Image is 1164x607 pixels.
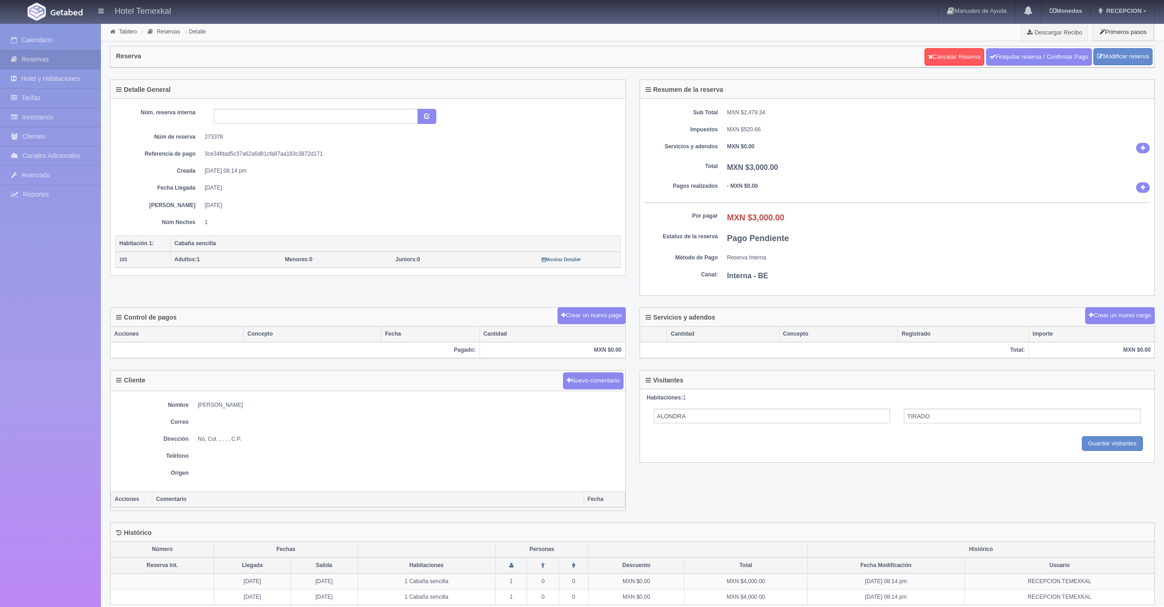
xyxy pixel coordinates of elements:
b: Interna - BE [727,272,769,280]
a: Finiquitar reserva / Confirmar Pago [986,48,1092,66]
dd: MXN $2,479.34 [727,109,1150,117]
dt: Estatus de la reserva [645,233,718,241]
th: Concepto [779,326,898,342]
th: Salida [290,557,357,573]
td: [DATE] [290,590,357,605]
div: 1 [647,394,1148,402]
a: Reservas [157,28,180,35]
dt: Origen [115,469,189,477]
th: Total: [640,342,1029,358]
th: Usuario [964,557,1154,573]
dt: Creada [122,167,195,175]
small: 103 [119,257,127,262]
td: [DATE] [290,573,357,590]
th: Comentario [152,491,584,507]
dd: [DATE] 08:14 pm [205,167,614,175]
h4: Histórico [116,529,152,536]
img: Getabed [28,3,46,21]
th: Acciones [111,491,152,507]
th: Llegada [214,557,290,573]
dt: Canal: [645,271,718,279]
dt: Servicios y adendos [645,143,718,151]
th: Fecha [381,326,479,342]
td: [DATE] [214,573,290,590]
dd: MXN $520.66 [727,126,1150,134]
b: MXN $0.00 [727,143,755,150]
strong: Adultos: [174,256,197,263]
dd: [PERSON_NAME] [198,401,621,409]
td: 1 Cabaña sencilla [357,573,495,590]
th: Número [111,542,214,557]
b: Pago Pendiente [727,234,789,243]
b: MXN $3,000.00 [727,163,778,171]
dt: Núm de reserva [122,133,195,141]
li: Detalle [183,27,208,36]
dt: Teléfono [115,452,189,460]
dd: 1 [205,219,614,226]
td: 0 [527,573,559,590]
td: 1 [495,590,527,605]
th: Acciones [111,326,244,342]
td: [DATE] 08:14 pm [808,590,965,605]
dd: 3ce34fdad5c37a62a6d81cfa87aa183c3872d171 [205,150,614,158]
b: - MXN $0.00 [727,183,758,189]
th: MXN $0.00 [479,342,625,358]
dt: Por pagar [645,212,718,220]
th: MXN $0.00 [1029,342,1154,358]
b: Monedas [1050,7,1082,14]
input: Apellidos del Adulto [904,409,1141,423]
td: 0 [559,590,588,605]
button: Nuevo comentario [563,372,624,389]
h4: Control de pagos [116,314,177,321]
strong: Juniors: [395,256,417,263]
a: Mostrar Detalle [541,256,581,263]
td: MXN $4,000.00 [685,573,808,590]
strong: Menores: [285,256,309,263]
h4: Servicios y adendos [646,314,715,321]
th: Fechas [214,542,358,557]
input: Guardar visitantes [1082,436,1143,451]
strong: Habitaciones: [647,394,683,401]
td: RECEPCION TEMEXKAL [964,590,1154,605]
td: MXN $4,000.00 [685,590,808,605]
span: 1 [174,256,200,263]
h4: Resumen de la reserva [646,86,724,93]
dt: Método de Pago [645,254,718,262]
dt: Fecha Llegada [122,184,195,192]
td: [DATE] [214,590,290,605]
dt: [PERSON_NAME] [122,202,195,209]
th: Cabaña sencilla [171,236,621,252]
dd: Reserva Interna [727,254,1150,262]
a: Modificar reserva [1093,48,1153,65]
h4: Reserva [116,53,141,60]
dt: Núm Noches [122,219,195,226]
td: MXN $0.00 [588,573,684,590]
dt: Impuestos [645,126,718,134]
th: Pagado: [111,342,479,358]
a: Tablero [119,28,137,35]
td: RECEPCION TEMEXKAL [964,573,1154,590]
th: Importe [1029,326,1154,342]
dt: Dirección [115,435,189,443]
b: Habitación 1: [119,240,154,247]
dt: Total [645,163,718,170]
th: Personas [495,542,588,557]
th: Histórico [808,542,1154,557]
h4: Hotel Temexkal [115,5,171,16]
td: 0 [559,573,588,590]
input: Nombre del Adulto [654,409,891,423]
button: Crear un nuevo cargo [1085,307,1155,324]
a: Cancelar Reserva [925,48,984,66]
th: Habitaciones [357,557,495,573]
dd: [DATE] [205,184,614,192]
dd: [DATE] [205,202,614,209]
dd: 273378 [205,133,614,141]
button: Primeros pasos [1092,23,1154,41]
span: RECEPCION [1104,7,1142,14]
b: MXN $3,000.00 [727,213,785,222]
th: Total [685,557,808,573]
img: Getabed [50,9,83,16]
small: Mostrar Detalle [541,257,581,262]
dt: Pagos realizados [645,182,718,190]
th: Concepto [244,326,381,342]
